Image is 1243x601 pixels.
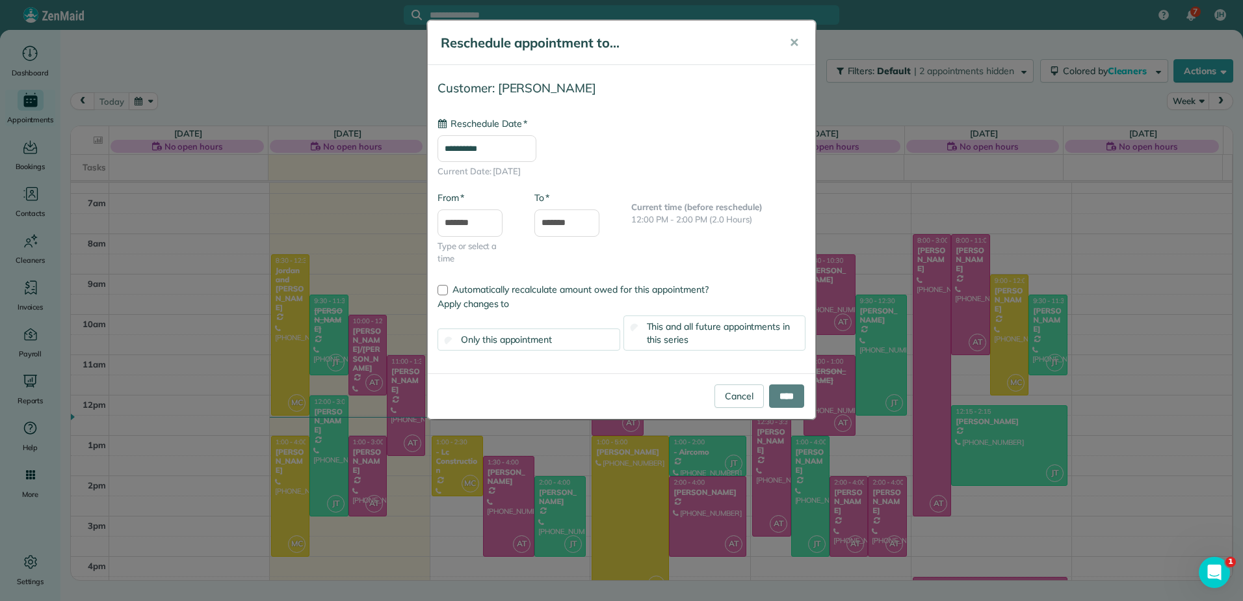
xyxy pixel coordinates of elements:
[445,336,453,345] input: Only this appointment
[789,35,799,50] span: ✕
[631,213,805,226] p: 12:00 PM - 2:00 PM (2.0 Hours)
[534,191,549,204] label: To
[452,284,709,295] span: Automatically recalculate amount owed for this appointment?
[1225,557,1236,567] span: 1
[438,165,805,178] span: Current Date: [DATE]
[438,191,464,204] label: From
[1199,557,1230,588] iframe: Intercom live chat
[630,323,638,332] input: This and all future appointments in this series
[438,81,805,95] h4: Customer: [PERSON_NAME]
[631,202,763,212] b: Current time (before reschedule)
[438,240,515,265] span: Type or select a time
[714,384,764,408] a: Cancel
[441,34,771,52] h5: Reschedule appointment to...
[438,297,805,310] label: Apply changes to
[647,321,791,345] span: This and all future appointments in this series
[461,334,552,345] span: Only this appointment
[438,117,527,130] label: Reschedule Date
